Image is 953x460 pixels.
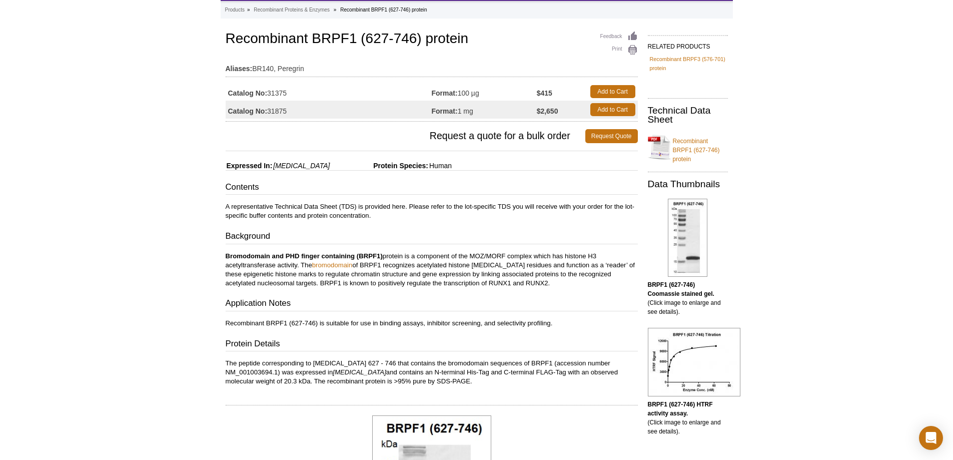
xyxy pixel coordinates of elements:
a: Recombinant BRPF1 (627-746) protein [648,131,728,164]
a: Request Quote [585,129,638,143]
td: 31875 [226,101,432,119]
p: protein is a component of the MOZ/MORF complex which has histone H3 acetyltransferase activity. T... [226,252,638,288]
h3: Protein Details [226,338,638,352]
li: » [334,7,337,13]
p: The peptide corresponding to [MEDICAL_DATA] 627 - 746 that contains the bromodomain sequences of ... [226,359,638,386]
h1: Recombinant BRPF1 (627-746) protein [226,31,638,48]
b: BRPF1 (627-746) HTRF activity assay. [648,401,713,417]
td: 100 µg [432,83,537,101]
strong: $2,650 [537,107,558,116]
h3: Background [226,230,638,244]
strong: Aliases: [226,64,253,73]
h2: Data Thumbnails [648,180,728,189]
a: Add to Cart [590,85,635,98]
a: Add to Cart [590,103,635,116]
img: BRPF1 (627-746) Coomassie gel [668,199,707,277]
span: Human [428,162,452,170]
a: Products [225,6,245,15]
td: 1 mg [432,101,537,119]
p: (Click image to enlarge and see details). [648,400,728,436]
h3: Application Notes [226,297,638,311]
h3: Contents [226,181,638,195]
h2: Technical Data Sheet [648,106,728,124]
a: Recombinant BRPF3 (576-701) protein [650,55,726,73]
i: [MEDICAL_DATA] [333,368,386,376]
a: Recombinant Proteins & Enzymes [254,6,330,15]
b: BRPF1 (627-746) Coomassie stained gel. [648,281,714,297]
a: Feedback [600,31,638,42]
img: BRPF1 (627-746) HTRF activity assay [648,328,740,396]
li: » [247,7,250,13]
div: Open Intercom Messenger [919,426,943,450]
span: Expressed In: [226,162,273,170]
p: Recombinant BRPF1 (627-746) is suitable for use in binding assays, inhibitor screening, and selec... [226,319,638,328]
span: Request a quote for a bulk order [226,129,585,143]
i: [MEDICAL_DATA] [273,162,330,170]
strong: Bromodomain and PHD finger containing (BRPF1) [226,252,383,260]
strong: Format: [432,89,458,98]
strong: $415 [537,89,552,98]
a: bromodomain [312,261,353,269]
strong: Catalog No: [228,89,268,98]
td: 31375 [226,83,432,101]
p: (Click image to enlarge and see details). [648,280,728,316]
td: BR140, Peregrin [226,58,638,74]
h2: RELATED PRODUCTS [648,35,728,53]
li: Recombinant BRPF1 (627-746) protein [340,7,427,13]
a: Print [600,45,638,56]
span: Protein Species: [332,162,428,170]
strong: Format: [432,107,458,116]
p: A representative Technical Data Sheet (TDS) is provided here. Please refer to the lot-specific TD... [226,202,638,220]
strong: Catalog No: [228,107,268,116]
